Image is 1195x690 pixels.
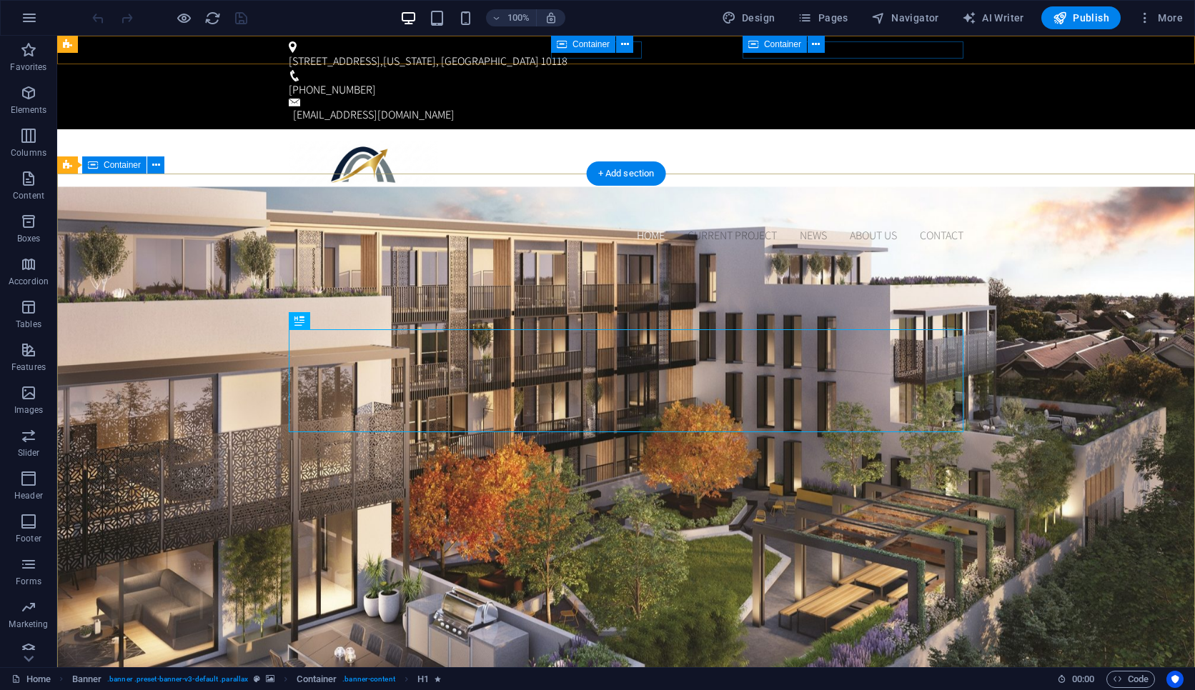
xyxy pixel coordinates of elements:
span: Click to select. Double-click to edit [297,671,337,688]
button: AI Writer [956,6,1030,29]
nav: breadcrumb [72,671,442,688]
i: This element contains a background [266,675,274,683]
button: More [1132,6,1189,29]
button: Publish [1041,6,1121,29]
i: Element contains an animation [435,675,441,683]
span: . banner-content [342,671,395,688]
button: Usercentrics [1166,671,1184,688]
p: Columns [11,147,46,159]
span: Container [572,40,610,49]
button: Code [1106,671,1155,688]
span: Design [722,11,775,25]
span: Click to select. Double-click to edit [72,671,102,688]
p: Footer [16,533,41,544]
p: Forms [16,576,41,587]
span: Publish [1053,11,1109,25]
span: AI Writer [962,11,1024,25]
i: Reload page [204,10,221,26]
span: Container [104,161,141,169]
button: Design [716,6,781,29]
button: Pages [792,6,853,29]
p: Tables [16,319,41,330]
span: Click to select. Double-click to edit [417,671,429,688]
button: reload [204,9,221,26]
p: Favorites [10,61,46,73]
span: . banner .preset-banner-v3-default .parallax [107,671,248,688]
span: Pages [798,11,848,25]
p: Features [11,361,46,373]
span: : [1082,674,1084,684]
button: Navigator [866,6,945,29]
h6: Session time [1057,671,1095,688]
p: Accordion [9,276,49,287]
div: Design (Ctrl+Alt+Y) [716,6,781,29]
i: On resize automatically adjust zoom level to fit chosen device. [545,11,557,24]
span: Code [1113,671,1149,688]
p: Content [13,190,44,201]
span: More [1138,11,1183,25]
span: Navigator [871,11,939,25]
span: Container [764,40,801,49]
span: 00 00 [1072,671,1094,688]
p: Elements [11,104,47,116]
p: Slider [18,447,40,459]
p: Images [14,404,44,416]
p: Boxes [17,233,41,244]
div: + Add section [587,161,666,186]
button: 100% [486,9,537,26]
h6: 100% [507,9,530,26]
button: Click here to leave preview mode and continue editing [175,9,192,26]
i: This element is a customizable preset [254,675,260,683]
p: Header [14,490,43,501]
a: Click to cancel selection. Double-click to open Pages [11,671,51,688]
p: Marketing [9,619,48,630]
